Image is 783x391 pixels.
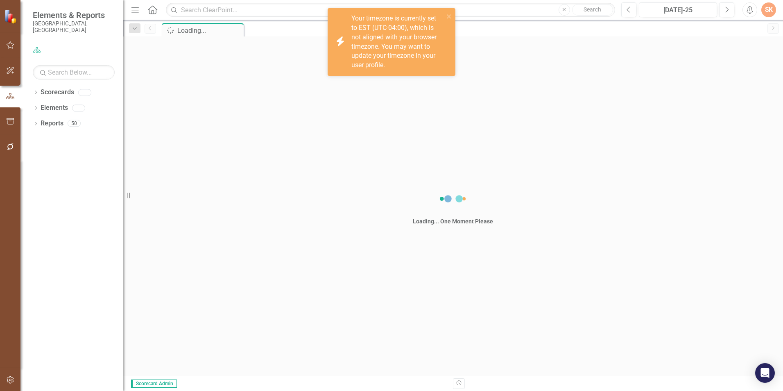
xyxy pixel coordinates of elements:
button: SK [761,2,776,17]
span: Scorecard Admin [131,380,177,388]
div: Loading... [177,25,242,36]
button: Search [572,4,613,16]
div: Loading... One Moment Please [413,217,493,225]
div: Your timezone is currently set to EST (UTC-04:00), which is not aligned with your browser timezon... [351,14,444,70]
a: Reports [41,119,63,128]
span: Search [584,6,601,13]
div: [DATE]-25 [642,5,714,15]
input: Search Below... [33,65,115,80]
img: ClearPoint Strategy [4,9,18,24]
a: Scorecards [41,88,74,97]
input: Search ClearPoint... [166,3,615,17]
div: 50 [68,120,81,127]
a: Elements [41,103,68,113]
button: [DATE]-25 [639,2,717,17]
small: [GEOGRAPHIC_DATA], [GEOGRAPHIC_DATA] [33,20,115,34]
button: close [446,11,452,21]
span: Elements & Reports [33,10,115,20]
div: Open Intercom Messenger [755,363,775,383]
